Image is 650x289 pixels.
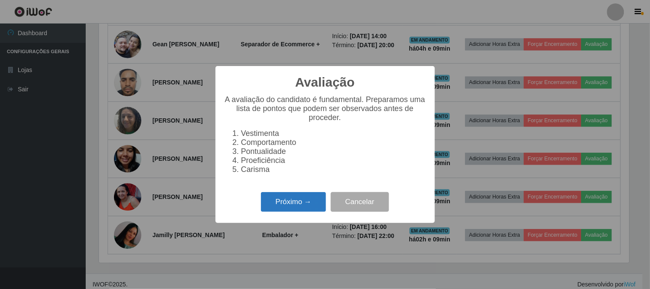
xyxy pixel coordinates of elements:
p: A avaliação do candidato é fundamental. Preparamos uma lista de pontos que podem ser observados a... [224,95,426,122]
li: Vestimenta [241,129,426,138]
button: Próximo → [261,192,326,212]
li: Proeficiência [241,156,426,165]
li: Comportamento [241,138,426,147]
h2: Avaliação [295,75,355,90]
li: Carisma [241,165,426,174]
li: Pontualidade [241,147,426,156]
button: Cancelar [331,192,389,212]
